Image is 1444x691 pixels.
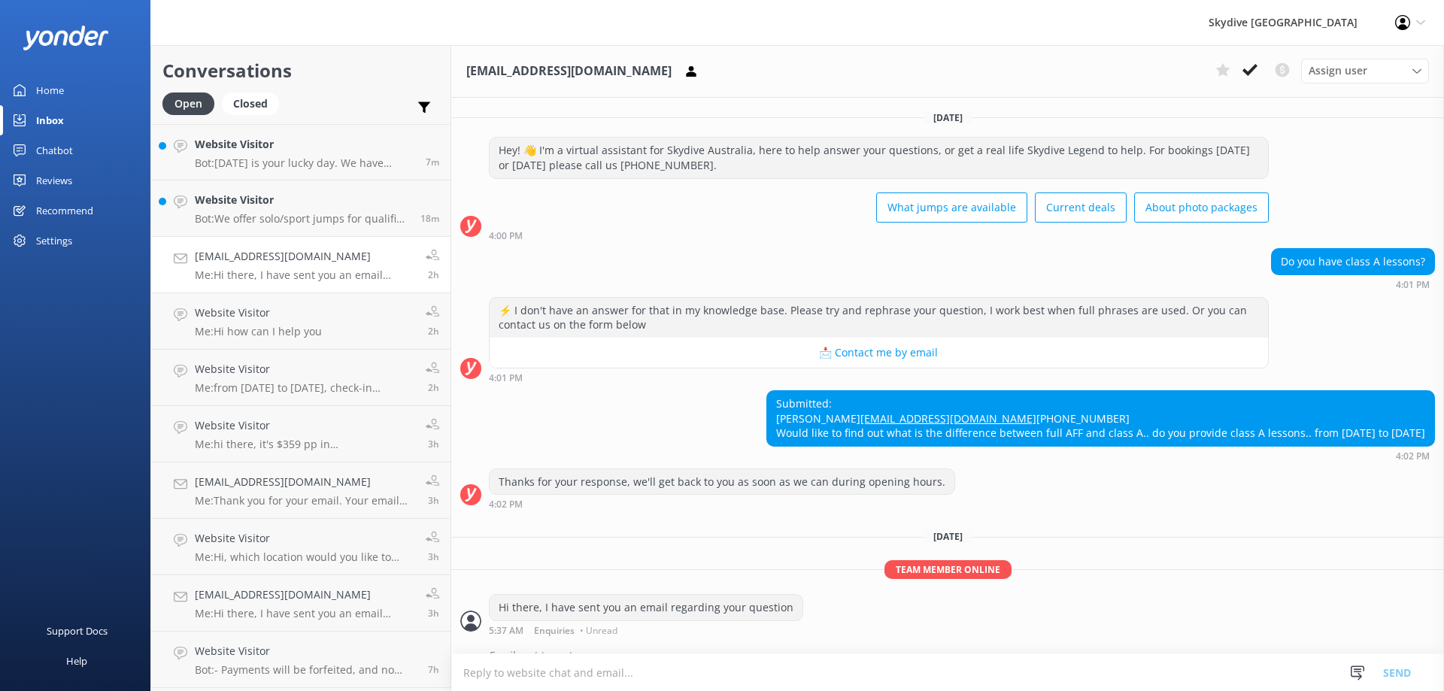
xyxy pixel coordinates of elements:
h4: Website Visitor [195,530,414,547]
div: Submitted: [PERSON_NAME] [PHONE_NUMBER] Would like to find out what is the difference between ful... [767,391,1434,446]
p: Bot: We offer solo/sport jumps for qualified skydivers at our [PERSON_NAME][GEOGRAPHIC_DATA] and ... [195,212,409,226]
a: [EMAIL_ADDRESS][DOMAIN_NAME] [860,411,1036,426]
div: Thanks for your response, we'll get back to you as soon as we can during opening hours. [490,469,954,495]
strong: 4:02 PM [489,500,523,509]
div: Recommend [36,195,93,226]
span: Oct 11 2025 05:27am (UTC +10:00) Australia/Brisbane [428,438,439,450]
h2: Conversations [162,56,439,85]
a: [EMAIL_ADDRESS][DOMAIN_NAME]Me:Hi there, I have sent you an email regarding your question2h [151,237,450,293]
h4: Website Visitor [195,136,414,153]
a: Website VisitorBot:- Payments will be forfeited, and no refunds will be given to a customer who f... [151,632,450,688]
a: Website VisitorMe:hi there, it's $359 pp in [GEOGRAPHIC_DATA]3h [151,406,450,462]
p: Me: Hi, which location would you like to check? [195,550,414,564]
a: Website VisitorMe:Hi how can I help you2h [151,293,450,350]
div: Oct 10 2025 04:01pm (UTC +10:00) Australia/Brisbane [1271,279,1435,289]
div: Oct 10 2025 04:00pm (UTC +10:00) Australia/Brisbane [489,230,1269,241]
p: Me: Hi there, I have sent you an email regarding your question [195,268,414,282]
a: [EMAIL_ADDRESS][DOMAIN_NAME]Me:Hi there, I have sent you an email regarding your question3h [151,575,450,632]
button: About photo packages [1134,192,1269,223]
span: Oct 11 2025 05:36am (UTC +10:00) Australia/Brisbane [428,325,439,338]
span: Oct 11 2025 12:48am (UTC +10:00) Australia/Brisbane [428,663,439,676]
strong: 4:00 PM [489,232,523,241]
div: Help [66,646,87,676]
div: Oct 10 2025 04:02pm (UTC +10:00) Australia/Brisbane [766,450,1435,461]
div: Oct 10 2025 04:02pm (UTC +10:00) Australia/Brisbane [489,499,955,509]
a: Open [162,95,222,111]
span: • Unread [580,626,617,635]
button: What jumps are available [876,192,1027,223]
a: Website VisitorMe:Hi, which location would you like to check?3h [151,519,450,575]
div: ⚡ I don't have an answer for that in my knowledge base. Please try and rephrase your question, I ... [490,298,1268,338]
strong: 5:37 AM [489,626,523,635]
span: Oct 11 2025 05:28am (UTC +10:00) Australia/Brisbane [428,381,439,394]
span: Oct 11 2025 05:26am (UTC +10:00) Australia/Brisbane [428,494,439,507]
h4: Website Visitor [195,417,414,434]
p: Bot: - Payments will be forfeited, and no refunds will be given to a customer who fails to go thr... [195,663,417,677]
p: Bot: [DATE] is your lucky day. We have exclusive offers when you book direct! Visit our specials ... [195,156,414,170]
div: Settings [36,226,72,256]
span: Oct 11 2025 05:15am (UTC +10:00) Australia/Brisbane [428,550,439,563]
div: Hey! 👋 I'm a virtual assistant for Skydive Australia, here to help answer your questions, or get ... [490,138,1268,177]
p: Me: from [DATE] to [DATE], check-in location will be Shellharbour Airport [STREET_ADDRESS] ([GEOG... [195,381,414,395]
span: Oct 11 2025 05:15am (UTC +10:00) Australia/Brisbane [428,607,439,620]
span: [DATE] [924,111,972,124]
h4: Website Visitor [195,192,409,208]
div: Email sent to customer [489,643,1435,668]
div: Oct 10 2025 04:01pm (UTC +10:00) Australia/Brisbane [489,372,1269,383]
div: Support Docs [47,616,108,646]
div: Closed [222,92,279,115]
div: Oct 11 2025 05:37am (UTC +10:00) Australia/Brisbane [489,625,803,635]
span: Oct 11 2025 05:37am (UTC +10:00) Australia/Brisbane [428,268,439,281]
div: Open [162,92,214,115]
span: Team member online [884,560,1012,579]
strong: 4:01 PM [489,374,523,383]
span: Oct 11 2025 08:19am (UTC +10:00) Australia/Brisbane [426,156,439,168]
div: Home [36,75,64,105]
p: Me: Thank you for your email. Your email has been forwarded on to the appropriate department. We ... [195,494,414,508]
strong: 4:02 PM [1396,452,1430,461]
p: Me: hi there, it's $359 pp in [GEOGRAPHIC_DATA] [195,438,414,451]
h4: [EMAIL_ADDRESS][DOMAIN_NAME] [195,474,414,490]
h4: [EMAIL_ADDRESS][DOMAIN_NAME] [195,248,414,265]
button: Current deals [1035,192,1127,223]
h4: Website Visitor [195,361,414,377]
h4: Website Visitor [195,305,322,321]
div: Assign User [1301,59,1429,83]
div: Do you have class A lessons? [1272,249,1434,274]
strong: 4:01 PM [1396,280,1430,289]
h3: [EMAIL_ADDRESS][DOMAIN_NAME] [466,62,672,81]
h4: Website Visitor [195,643,417,659]
div: Inbox [36,105,64,135]
div: Reviews [36,165,72,195]
a: Closed [222,95,287,111]
img: yonder-white-logo.png [23,26,109,50]
div: Hi there, I have sent you an email regarding your question [490,595,802,620]
div: Chatbot [36,135,73,165]
h4: [EMAIL_ADDRESS][DOMAIN_NAME] [195,586,414,603]
span: Enquiries [534,626,575,635]
span: [DATE] [924,530,972,543]
p: Me: Hi how can I help you [195,325,322,338]
div: 2025-10-10T19:40:20.778 [460,643,1435,668]
span: Oct 11 2025 08:08am (UTC +10:00) Australia/Brisbane [420,212,439,225]
a: Website VisitorBot:[DATE] is your lucky day. We have exclusive offers when you book direct! Visit... [151,124,450,180]
button: 📩 Contact me by email [490,338,1268,368]
a: Website VisitorMe:from [DATE] to [DATE], check-in location will be Shellharbour Airport [STREET_A... [151,350,450,406]
p: Me: Hi there, I have sent you an email regarding your question [195,607,414,620]
span: Assign user [1309,62,1367,79]
a: [EMAIL_ADDRESS][DOMAIN_NAME]Me:Thank you for your email. Your email has been forwarded on to the ... [151,462,450,519]
a: Website VisitorBot:We offer solo/sport jumps for qualified skydivers at our [PERSON_NAME][GEOGRAP... [151,180,450,237]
